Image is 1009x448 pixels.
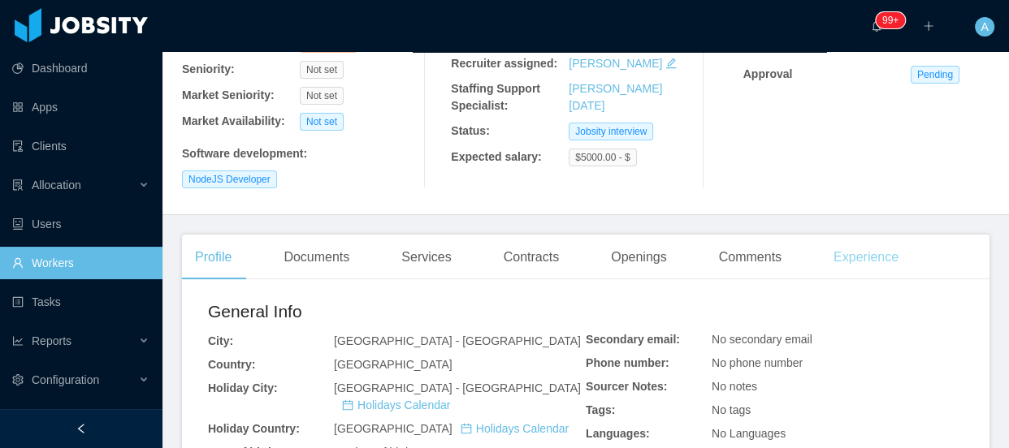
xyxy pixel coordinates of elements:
b: Phone number: [586,356,669,369]
span: Configuration [32,373,99,386]
i: icon: solution [12,179,24,191]
span: No secondary email [712,333,812,346]
span: No Languages [712,427,786,440]
span: A [981,17,988,37]
b: Country: [208,358,255,371]
b: Market Availability: [182,114,285,127]
b: Market Seniority: [182,88,275,101]
div: Contracts [491,235,572,280]
span: Jobsity interview [569,123,653,140]
b: Holiday City: [208,381,278,394]
span: No notes [712,380,757,393]
b: Sourcer Notes: [586,380,667,393]
i: icon: plus [923,20,934,32]
b: Staffing Support Specialist: [451,82,540,112]
a: [PERSON_NAME][DATE] [569,82,662,112]
span: NodeJS Developer [182,170,277,188]
span: [GEOGRAPHIC_DATA] - [GEOGRAPHIC_DATA] [334,381,581,411]
i: icon: calendar [342,399,353,411]
span: Pending [911,66,959,84]
span: [GEOGRAPHIC_DATA] [334,358,453,371]
b: Expected salary: [451,150,541,163]
a: icon: calendarHolidays Calendar [342,398,450,411]
a: icon: profileTasks [12,286,149,318]
i: icon: edit [665,58,677,69]
b: Seniority: [182,62,235,75]
sup: 157 [876,12,905,28]
i: icon: bell [871,20,882,32]
b: Recruiter assigned: [451,57,557,70]
span: Not set [300,113,344,131]
i: icon: line-chart [12,335,24,347]
b: Tags: [586,403,615,416]
b: City: [208,334,233,347]
strong: Approval [743,67,793,80]
div: Openings [598,235,680,280]
span: [GEOGRAPHIC_DATA] [334,422,569,435]
h2: General Info [208,299,586,325]
div: Profile [182,235,245,280]
i: icon: calendar [461,423,472,434]
div: Services [388,235,464,280]
span: Allocation [32,179,81,192]
span: No phone number [712,356,803,369]
a: icon: calendarHolidays Calendar [461,422,569,435]
span: [GEOGRAPHIC_DATA] - [GEOGRAPHIC_DATA] [334,334,581,347]
b: Holiday Country: [208,422,300,435]
span: Not set [300,61,344,79]
b: Languages: [586,427,650,440]
a: icon: auditClients [12,130,149,162]
a: icon: robotUsers [12,208,149,240]
div: Comments [706,235,795,280]
a: icon: pie-chartDashboard [12,52,149,84]
span: $5000.00 - $ [569,149,636,166]
span: Reports [32,334,71,347]
b: Status: [451,124,489,137]
i: icon: setting [12,374,24,386]
a: icon: userWorkers [12,247,149,279]
a: [PERSON_NAME] [569,57,662,70]
div: No tags [712,402,964,419]
span: Not set [300,87,344,105]
b: Secondary email: [586,333,680,346]
div: Documents [271,235,362,280]
div: Experience [821,235,912,280]
a: icon: appstoreApps [12,91,149,123]
b: Software development : [182,147,307,160]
